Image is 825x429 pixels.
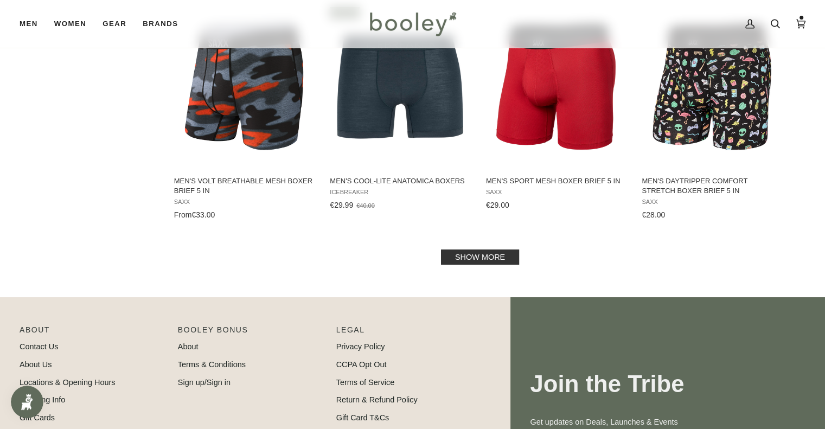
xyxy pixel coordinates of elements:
[328,5,472,214] a: Men's Cool-Lite Anatomica Boxers
[486,201,509,209] span: €29.00
[103,18,126,29] span: Gear
[174,253,786,261] div: Pagination
[336,360,387,369] a: CCPA Opt Out
[20,324,167,341] p: Pipeline_Footer Main
[484,15,628,159] img: Saxx Men's Sport Mesh Boxer Brief 5 in Sunset Red - Booley Galway
[191,210,215,219] span: €33.00
[178,378,231,387] a: Sign up/Sign in
[20,413,55,422] a: Gift Cards
[365,8,460,40] img: Booley
[174,199,315,206] span: Saxx
[178,360,246,369] a: Terms & Conditions
[178,324,325,341] p: Booley Bonus
[640,15,784,159] img: Saxx Men's Daytripper Boxer Brief Fly Funbits / Black - Booley Galway
[54,18,86,29] span: Women
[20,378,116,387] a: Locations & Opening Hours
[20,342,58,351] a: Contact Us
[642,210,665,219] span: €28.00
[336,413,389,422] a: Gift Card T&Cs
[441,249,519,265] a: Show more
[336,342,385,351] a: Privacy Policy
[336,324,484,341] p: Pipeline_Footer Sub
[20,18,38,29] span: Men
[330,176,470,186] span: Men's Cool-Lite Anatomica Boxers
[330,201,353,209] span: €29.99
[640,5,784,223] a: Men's Daytripper Comfort Stretch Boxer Brief 5 in
[336,395,418,404] a: Return & Refund Policy
[11,386,43,418] iframe: Button to open loyalty program pop-up
[143,18,178,29] span: Brands
[642,176,782,196] span: Men's Daytripper Comfort Stretch Boxer Brief 5 in
[486,189,626,196] span: Saxx
[486,176,626,186] span: Men's Sport Mesh Boxer Brief 5 in
[530,417,805,428] p: Get updates on Deals, Launches & Events
[174,176,315,196] span: Men's Volt Breathable Mesh Boxer Brief 5 in
[356,202,375,209] span: €40.00
[172,5,316,223] a: Men's Volt Breathable Mesh Boxer Brief 5 in
[336,378,395,387] a: Terms of Service
[172,15,316,159] img: Saxx Men's Volt Boxer Brief Hazy Camo - Booley Galway
[20,360,52,369] a: About Us
[178,342,199,351] a: About
[330,189,470,196] span: Icebreaker
[328,15,472,159] img: Men's Cool-Lite Anatomica Cool-Lite Boxers Serene Blue - Booley Galway
[174,210,192,219] span: From
[530,369,805,399] h3: Join the Tribe
[642,199,782,206] span: Saxx
[484,5,628,214] a: Men's Sport Mesh Boxer Brief 5 in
